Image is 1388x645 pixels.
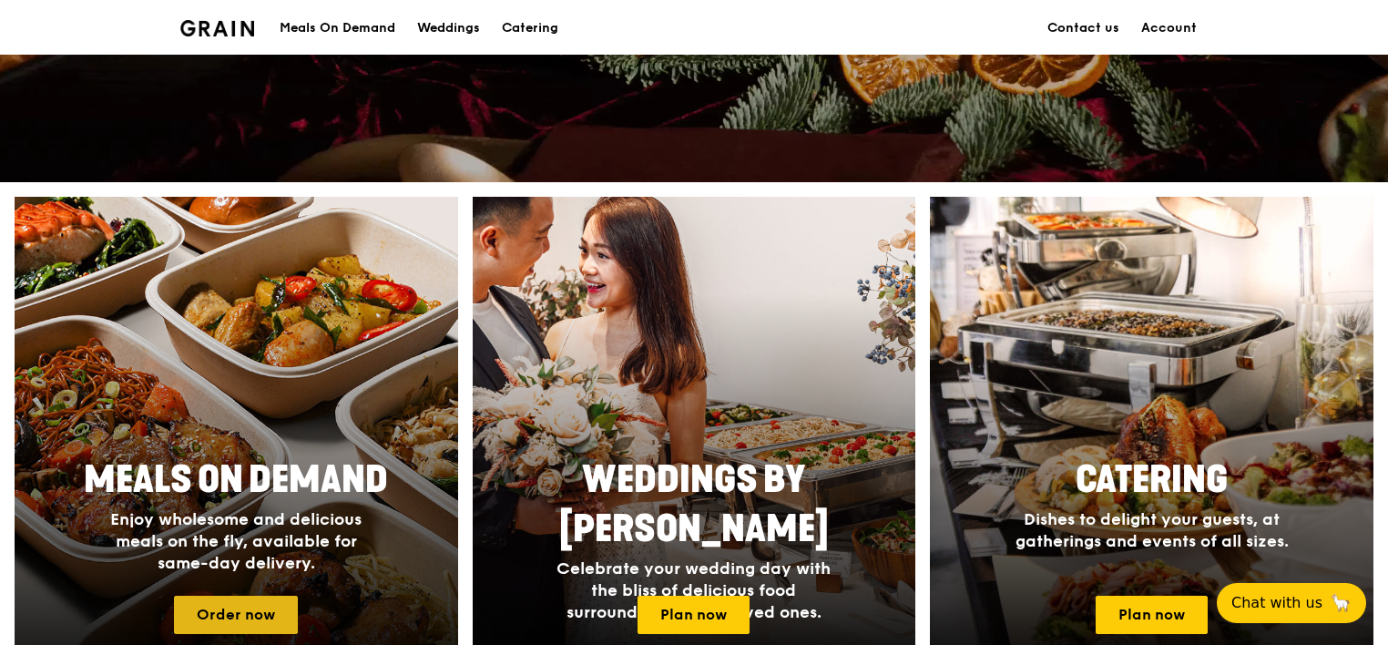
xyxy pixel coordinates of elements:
[1231,592,1322,614] span: Chat with us
[174,596,298,634] a: Order now
[491,1,569,56] a: Catering
[1130,1,1208,56] a: Account
[417,1,480,56] div: Weddings
[1076,458,1228,502] span: Catering
[406,1,491,56] a: Weddings
[1330,592,1352,614] span: 🦙
[1036,1,1130,56] a: Contact us
[638,596,750,634] a: Plan now
[84,458,388,502] span: Meals On Demand
[280,1,395,56] div: Meals On Demand
[1217,583,1366,623] button: Chat with us🦙
[1096,596,1208,634] a: Plan now
[1015,509,1289,551] span: Dishes to delight your guests, at gatherings and events of all sizes.
[110,509,362,573] span: Enjoy wholesome and delicious meals on the fly, available for same-day delivery.
[502,1,558,56] div: Catering
[556,558,831,622] span: Celebrate your wedding day with the bliss of delicious food surrounded by your loved ones.
[180,20,254,36] img: Grain
[559,458,829,551] span: Weddings by [PERSON_NAME]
